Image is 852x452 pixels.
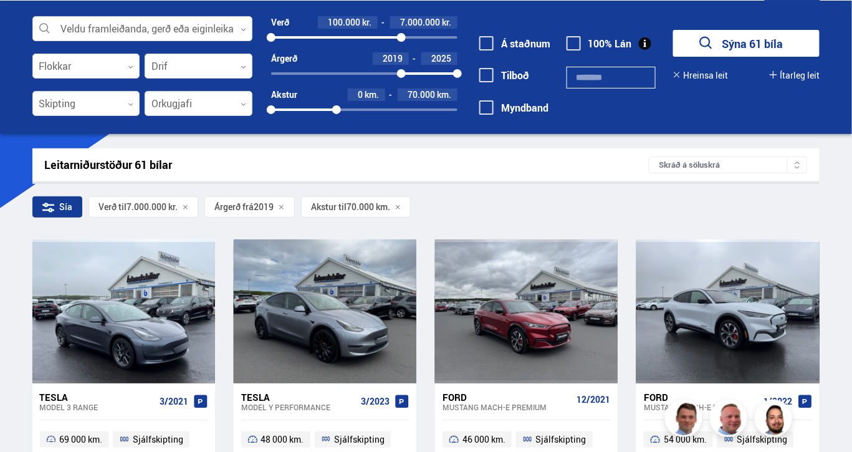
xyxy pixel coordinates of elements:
[10,5,47,42] button: Open LiveChat chat widget
[443,392,572,403] div: Ford
[32,196,82,218] div: Sía
[362,17,371,27] span: kr.
[133,432,183,447] span: Sjálfskipting
[764,397,793,406] span: 1/2022
[567,38,632,49] label: 100% Lán
[214,202,254,212] span: Árgerð frá
[462,432,505,447] span: 46 000 km.
[59,432,102,447] span: 69 000 km.
[254,202,274,212] span: 2019
[667,402,704,439] img: FbJEzSuNWCJXmdc-.webp
[673,70,728,80] button: Hreinsa leit
[400,16,440,28] span: 7.000.000
[577,395,610,405] span: 12/2021
[770,70,820,80] button: Ítarleg leit
[271,17,289,27] div: Verð
[644,403,759,411] div: Mustang Mach-e LR
[408,89,435,100] span: 70.000
[431,52,451,64] span: 2025
[160,397,188,406] span: 3/2021
[479,70,529,81] label: Tilboð
[311,202,347,212] span: Akstur til
[479,102,548,113] label: Myndband
[361,397,390,406] span: 3/2023
[334,432,385,447] span: Sjálfskipting
[479,38,550,49] label: Á staðnum
[644,392,759,403] div: Ford
[40,392,155,403] div: Tesla
[358,89,363,100] span: 0
[271,90,297,100] div: Akstur
[673,30,820,57] button: Sýna 61 bíla
[383,52,403,64] span: 2019
[365,90,379,100] span: km.
[737,432,788,447] span: Sjálfskipting
[649,156,807,173] div: Skráð á söluskrá
[40,403,155,411] div: Model 3 RANGE
[536,432,586,447] span: Sjálfskipting
[328,16,360,28] span: 100.000
[241,403,356,411] div: Model Y PERFORMANCE
[347,202,390,212] span: 70.000 km.
[757,402,794,439] img: nhp88E3Fdnt1Opn2.png
[45,158,649,171] div: Leitarniðurstöður 61 bílar
[261,432,304,447] span: 48 000 km.
[664,432,707,447] span: 54 000 km.
[127,202,178,212] span: 7.000.000 kr.
[437,90,451,100] span: km.
[98,202,127,212] span: Verð til
[271,54,297,64] div: Árgerð
[712,402,749,439] img: siFngHWaQ9KaOqBr.png
[241,392,356,403] div: Tesla
[443,403,572,411] div: Mustang Mach-e PREMIUM
[442,17,451,27] span: kr.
